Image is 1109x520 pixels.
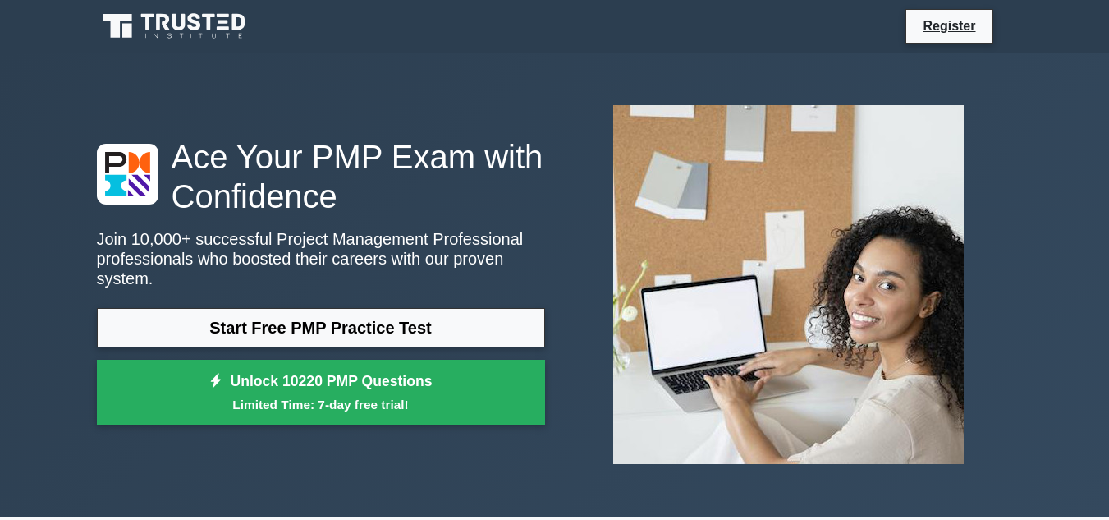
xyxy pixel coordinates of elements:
[913,16,985,36] a: Register
[97,360,545,426] a: Unlock 10220 PMP QuestionsLimited Time: 7-day free trial!
[117,395,525,414] small: Limited Time: 7-day free trial!
[97,229,545,288] p: Join 10,000+ successful Project Management Professional professionals who boosted their careers w...
[97,308,545,347] a: Start Free PMP Practice Test
[97,137,545,216] h1: Ace Your PMP Exam with Confidence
